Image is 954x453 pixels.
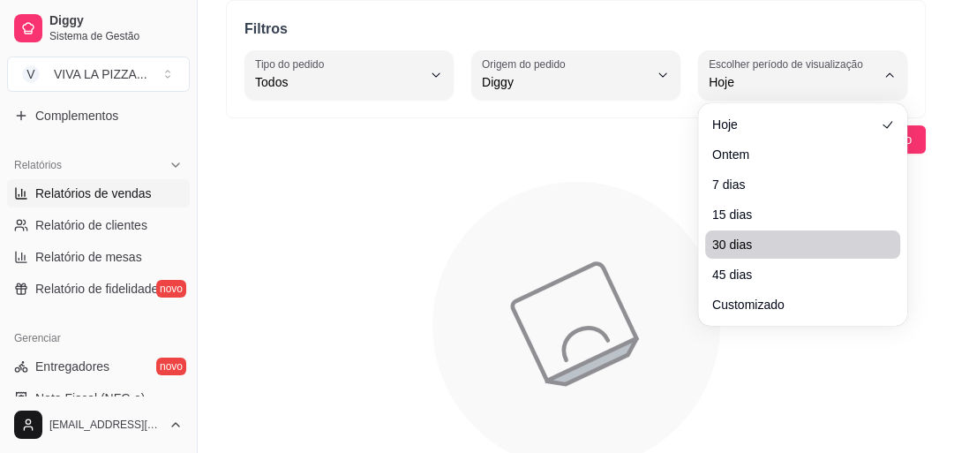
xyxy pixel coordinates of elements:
[712,236,875,253] span: 30 dias
[255,73,422,91] span: Todos
[35,107,118,125] span: Complementos
[35,358,109,375] span: Entregadores
[712,176,875,193] span: 7 dias
[482,73,649,91] span: Diggy
[35,185,152,202] span: Relatórios de vendas
[255,57,330,72] label: Tipo do pedido
[49,29,183,43] span: Sistema de Gestão
[7,324,190,352] div: Gerenciar
[49,13,183,29] span: Diggy
[244,19,907,40] p: Filtros
[35,216,147,234] span: Relatório de clientes
[712,146,875,163] span: Ontem
[709,73,875,91] span: Hoje
[709,57,868,72] label: Escolher período de visualização
[712,296,875,313] span: Customizado
[35,389,145,407] span: Nota Fiscal (NFC-e)
[14,158,62,172] span: Relatórios
[54,65,147,83] div: VIVA LA PIZZA ...
[7,57,190,92] button: Select a team
[712,116,875,133] span: Hoje
[35,280,158,298] span: Relatório de fidelidade
[482,57,571,72] label: Origem do pedido
[22,65,40,83] span: V
[712,266,875,283] span: 45 dias
[712,206,875,223] span: 15 dias
[49,418,162,432] span: [EMAIL_ADDRESS][DOMAIN_NAME]
[35,248,142,266] span: Relatório de mesas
